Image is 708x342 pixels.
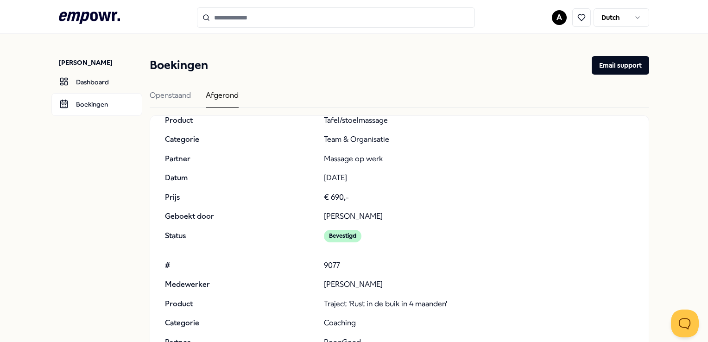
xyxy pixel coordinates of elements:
p: Medewerker [165,279,316,291]
p: Prijs [165,191,316,203]
p: Massage op werk [324,153,634,165]
p: # [165,260,316,272]
input: Search for products, categories or subcategories [197,7,475,28]
button: Email support [592,56,649,75]
p: Traject 'Rust in de buik in 4 maanden' [324,298,634,310]
iframe: Help Scout Beacon - Open [671,310,699,337]
p: [PERSON_NAME] [324,279,634,291]
p: Partner [165,153,316,165]
p: [DATE] [324,172,634,184]
p: Categorie [165,133,316,146]
p: Datum [165,172,316,184]
p: Geboekt door [165,210,316,222]
p: Coaching [324,317,634,329]
p: Team & Organisatie [324,133,634,146]
button: A [552,10,567,25]
p: Product [165,114,316,127]
p: € 690,- [324,191,634,203]
div: Openstaand [150,89,191,108]
h1: Boekingen [150,56,208,75]
p: Product [165,298,316,310]
p: Categorie [165,317,316,329]
a: Boekingen [51,93,142,115]
p: Tafel/stoelmassage [324,114,634,127]
p: [PERSON_NAME] [324,210,634,222]
p: Status [165,230,316,242]
div: Bevestigd [324,230,361,242]
a: Dashboard [51,71,142,93]
div: Afgerond [206,89,239,108]
p: 9077 [324,260,634,272]
p: [PERSON_NAME] [59,58,142,67]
